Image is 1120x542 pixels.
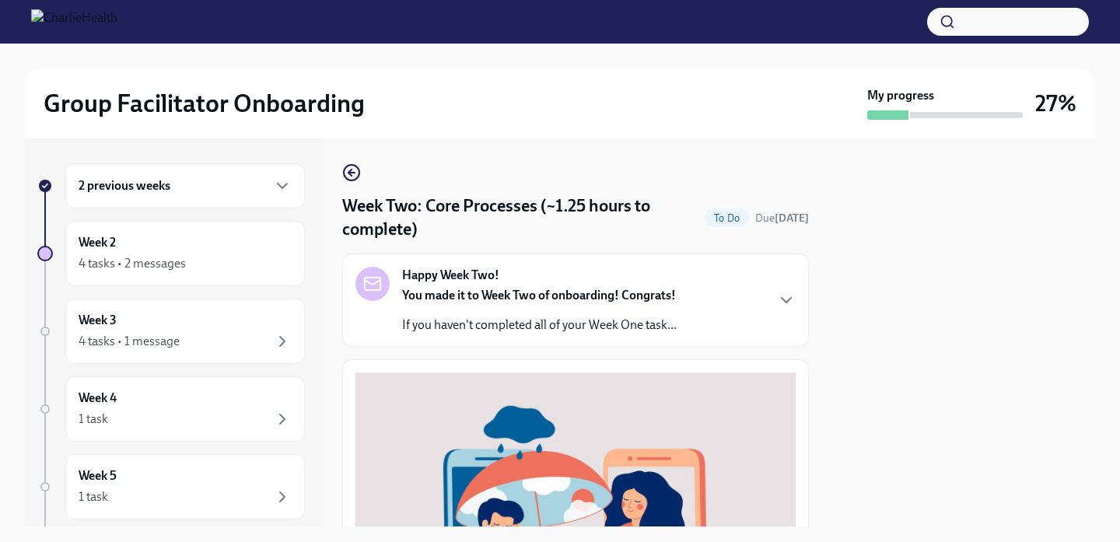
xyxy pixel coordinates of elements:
[44,88,365,119] h2: Group Facilitator Onboarding
[402,316,677,334] p: If you haven't completed all of your Week One task...
[79,390,117,407] h6: Week 4
[402,288,676,302] strong: You made it to Week Two of onboarding! Congrats!
[37,376,305,442] a: Week 41 task
[402,267,499,284] strong: Happy Week Two!
[79,333,180,350] div: 4 tasks • 1 message
[65,163,305,208] div: 2 previous weeks
[79,467,117,484] h6: Week 5
[79,177,170,194] h6: 2 previous weeks
[31,9,117,34] img: CharlieHealth
[755,212,809,225] span: Due
[37,299,305,364] a: Week 34 tasks • 1 message
[342,194,698,241] h4: Week Two: Core Processes (~1.25 hours to complete)
[37,221,305,286] a: Week 24 tasks • 2 messages
[79,488,108,505] div: 1 task
[705,212,749,224] span: To Do
[755,211,809,226] span: August 25th, 2025 09:00
[79,411,108,428] div: 1 task
[79,255,186,272] div: 4 tasks • 2 messages
[1035,89,1076,117] h3: 27%
[79,234,116,251] h6: Week 2
[37,454,305,519] a: Week 51 task
[775,212,809,225] strong: [DATE]
[867,87,934,104] strong: My progress
[79,312,117,329] h6: Week 3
